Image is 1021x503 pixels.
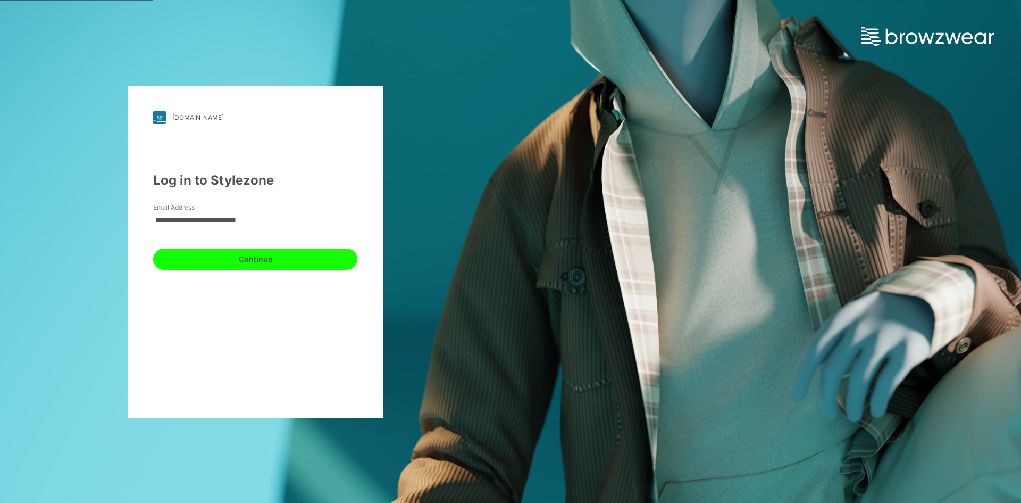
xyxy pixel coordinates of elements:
[861,27,994,46] img: browzwear-logo.e42bd6dac1945053ebaf764b6aa21510.svg
[153,203,228,212] label: Email Address
[153,249,357,270] button: Continue
[172,113,224,121] div: [DOMAIN_NAME]
[153,171,357,190] div: Log in to Stylezone
[153,111,357,124] a: [DOMAIN_NAME]
[153,111,166,124] img: stylezone-logo.562084cfcfab977791bfbf7441f1a819.svg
